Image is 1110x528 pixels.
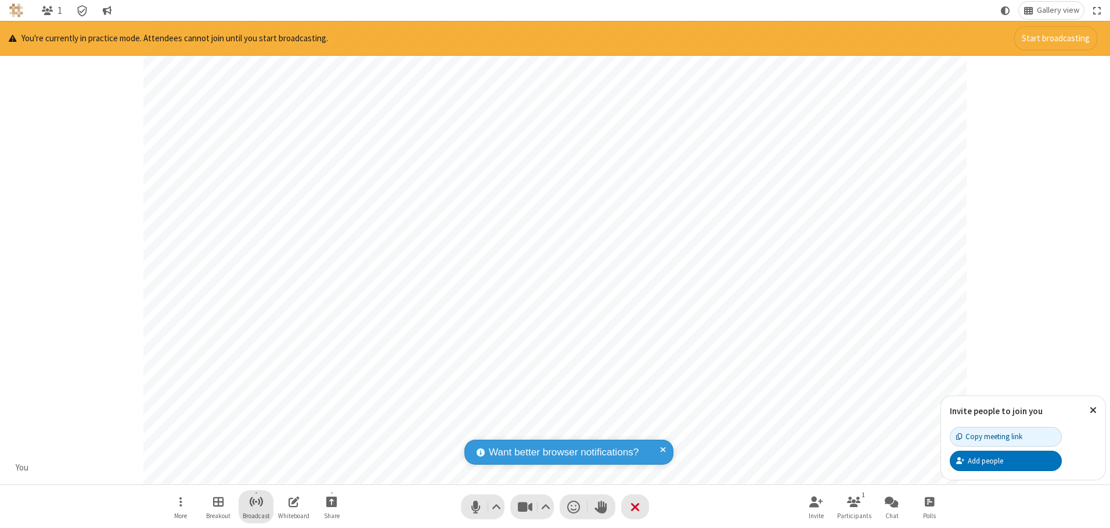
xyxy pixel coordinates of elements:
[239,490,273,523] button: Start broadcast
[950,405,1043,416] label: Invite people to join you
[809,512,824,519] span: Invite
[510,494,554,519] button: Stop video (Alt+V)
[1089,2,1106,19] button: Fullscreen
[1019,2,1084,19] button: Change layout
[276,490,311,523] button: Open shared whiteboard
[12,461,33,475] div: You
[1081,396,1105,425] button: Close popover
[314,490,349,523] button: Start sharing
[588,494,615,519] button: Raise hand
[461,494,504,519] button: Mute (Alt+A)
[837,490,871,523] button: Open participant list
[950,451,1062,470] button: Add people
[538,494,554,519] button: Video setting
[912,490,947,523] button: Open poll
[489,494,504,519] button: Audio settings
[243,512,270,519] span: Broadcast
[859,490,868,500] div: 1
[560,494,588,519] button: Send a reaction
[278,512,309,519] span: Whiteboard
[57,5,62,16] span: 1
[489,445,639,460] span: Want better browser notifications?
[950,427,1062,447] button: Copy meeting link
[874,490,909,523] button: Open chat
[1037,6,1079,15] span: Gallery view
[996,2,1015,19] button: Using system theme
[206,512,230,519] span: Breakout
[621,494,649,519] button: End or leave meeting
[9,3,23,17] img: QA Selenium DO NOT DELETE OR CHANGE
[98,2,116,19] button: Conversation
[885,512,899,519] span: Chat
[174,512,187,519] span: More
[201,490,236,523] button: Manage Breakout Rooms
[799,490,834,523] button: Invite participants (Alt+I)
[1014,26,1097,51] button: Start broadcasting
[9,32,328,45] p: You're currently in practice mode. Attendees cannot join until you start broadcasting.
[163,490,198,523] button: Open menu
[837,512,871,519] span: Participants
[324,512,340,519] span: Share
[37,2,67,19] button: Open participant list
[71,2,93,19] div: Meeting details Encryption enabled
[923,512,936,519] span: Polls
[956,431,1022,442] div: Copy meeting link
